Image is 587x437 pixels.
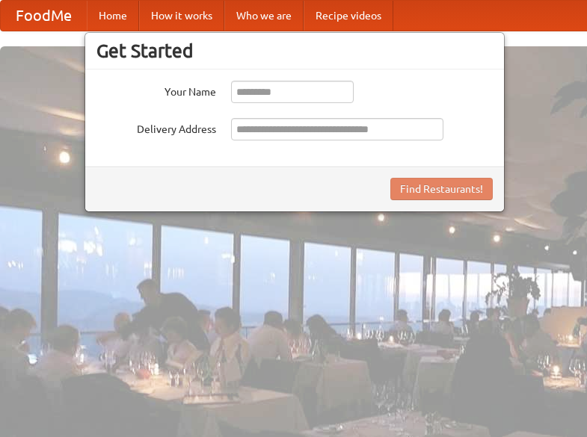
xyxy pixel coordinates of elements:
[96,118,216,137] label: Delivery Address
[390,178,493,200] button: Find Restaurants!
[224,1,304,31] a: Who we are
[87,1,139,31] a: Home
[96,40,493,62] h3: Get Started
[96,81,216,99] label: Your Name
[304,1,393,31] a: Recipe videos
[139,1,224,31] a: How it works
[1,1,87,31] a: FoodMe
